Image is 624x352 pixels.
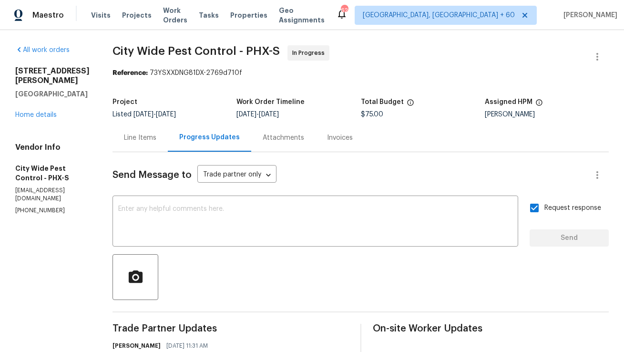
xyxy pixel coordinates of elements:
h5: Work Order Timeline [236,99,305,105]
span: City Wide Pest Control - PHX-S [113,45,280,57]
p: [PHONE_NUMBER] [15,207,90,215]
span: Properties [230,10,267,20]
span: On-site Worker Updates [373,324,609,333]
a: Home details [15,112,57,118]
span: - [133,111,176,118]
h6: [PERSON_NAME] [113,341,161,351]
span: The total cost of line items that have been proposed by Opendoor. This sum includes line items th... [407,99,414,111]
span: Request response [544,203,601,213]
div: Trade partner only [197,167,276,183]
span: Send Message to [113,170,192,180]
span: Tasks [199,12,219,19]
span: [DATE] [259,111,279,118]
span: [DATE] 11:31 AM [166,341,208,351]
span: [DATE] [236,111,256,118]
p: [EMAIL_ADDRESS][DOMAIN_NAME] [15,186,90,203]
span: In Progress [292,48,328,58]
span: Visits [91,10,111,20]
h5: City Wide Pest Control - PHX-S [15,164,90,183]
span: Geo Assignments [279,6,325,25]
span: - [236,111,279,118]
span: [DATE] [156,111,176,118]
span: [DATE] [133,111,153,118]
span: Maestro [32,10,64,20]
span: [PERSON_NAME] [560,10,617,20]
div: 73YSXXDNG81DX-2769d710f [113,68,609,78]
h5: [GEOGRAPHIC_DATA] [15,89,90,99]
span: The hpm assigned to this work order. [535,99,543,111]
a: All work orders [15,47,70,53]
span: $75.00 [361,111,383,118]
div: Line Items [124,133,156,143]
span: Listed [113,111,176,118]
div: Invoices [327,133,353,143]
b: Reference: [113,70,148,76]
h2: [STREET_ADDRESS][PERSON_NAME] [15,66,90,85]
span: Trade Partner Updates [113,324,349,333]
span: Projects [122,10,152,20]
h5: Assigned HPM [485,99,532,105]
div: 622 [341,6,348,15]
h5: Total Budget [361,99,404,105]
h5: Project [113,99,137,105]
h4: Vendor Info [15,143,90,152]
div: [PERSON_NAME] [485,111,609,118]
div: Attachments [263,133,304,143]
span: Work Orders [163,6,187,25]
span: [GEOGRAPHIC_DATA], [GEOGRAPHIC_DATA] + 60 [363,10,515,20]
div: Progress Updates [179,133,240,142]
